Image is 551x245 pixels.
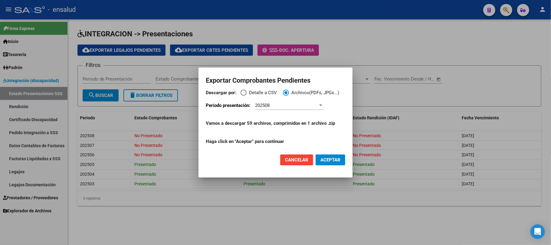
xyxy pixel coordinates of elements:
p: Vamos a descargar 59 archivos, comprimidos en 1 archivo .zip [206,120,345,127]
p: Haga click en "Aceptar" para continuar [206,120,345,145]
span: Detalle a CSV [247,89,277,96]
button: ACEPTAR [316,154,345,165]
button: Cancelar [280,154,313,165]
mat-radio-group: Descargar por: [206,89,345,99]
div: Open Intercom Messenger [530,224,545,239]
span: Cancelar [285,157,308,163]
span: Periodo presentación: [206,103,250,108]
span: Archivos(PDFs, JPGs...) [289,89,339,96]
strong: Descargar por: [206,90,236,95]
span: 202508 [255,103,270,108]
h2: Exportar Comprobantes Pendientes [206,75,345,86]
span: ACEPTAR [320,157,340,163]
